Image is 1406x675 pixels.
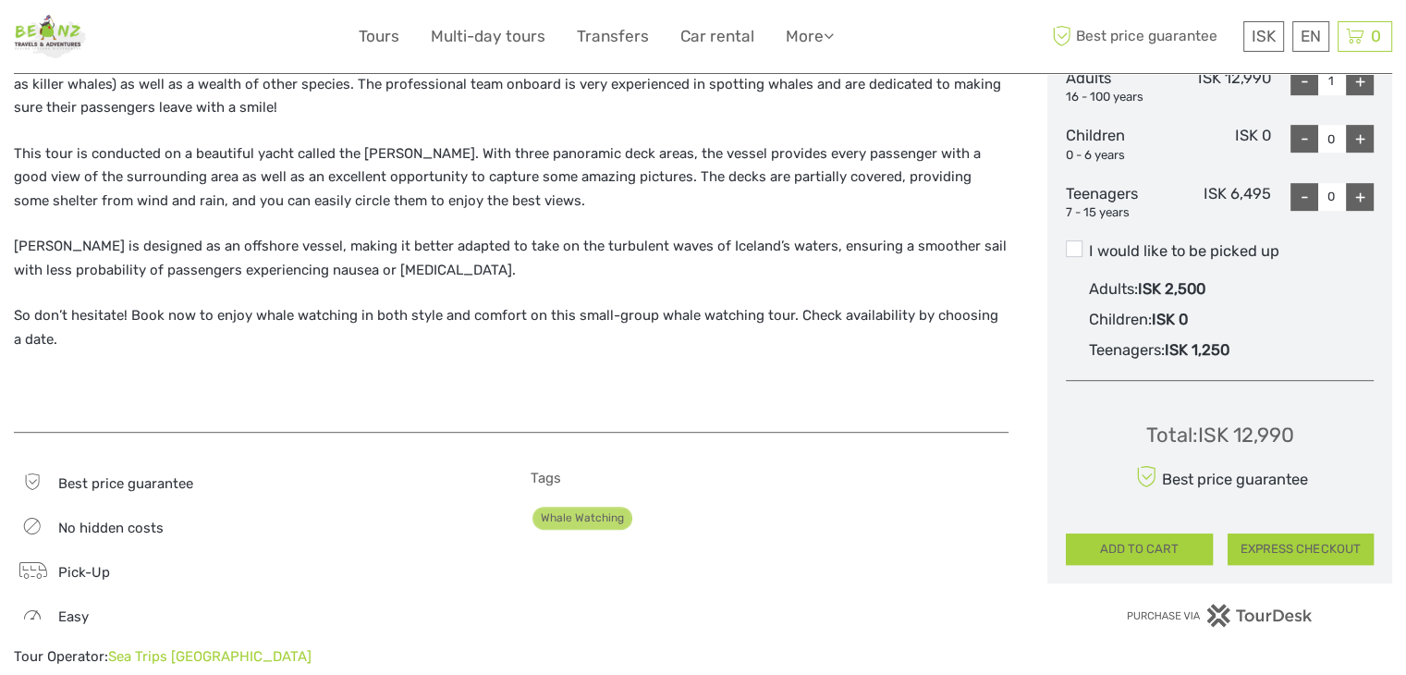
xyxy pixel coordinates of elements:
[1168,125,1271,164] div: ISK 0
[1346,125,1374,153] div: +
[1290,183,1318,211] div: -
[58,608,89,625] span: Easy
[1066,204,1168,222] div: 7 - 15 years
[1066,147,1168,165] div: 0 - 6 years
[26,32,209,47] p: We're away right now. Please check back later!
[14,49,1009,120] p: The most common sights are minke and humpback whales, dolphins and porpoises. However, there is a...
[1066,534,1212,565] button: ADD TO CART
[1168,67,1271,106] div: ISK 12,990
[213,29,235,51] button: Open LiveChat chat widget
[786,23,834,50] a: More
[1228,534,1374,565] button: EXPRESS CHECKOUT
[1047,21,1239,52] span: Best price guarantee
[1066,89,1168,106] div: 16 - 100 years
[1138,280,1205,298] span: ISK 2,500
[1165,341,1229,359] span: ISK 1,250
[1292,21,1329,52] div: EN
[1089,280,1138,298] span: Adults :
[1252,27,1276,45] span: ISK
[1290,125,1318,153] div: -
[532,507,632,530] a: Whale Watching
[531,470,1009,486] h5: Tags
[14,14,87,59] img: 1598-dd87be38-8058-414b-8777-4cf53ab65514_logo_small.jpg
[680,23,754,50] a: Car rental
[1168,183,1271,222] div: ISK 6,495
[14,647,492,667] div: Tour Operator:
[1290,67,1318,95] div: -
[1089,311,1152,328] span: Children :
[1152,311,1188,328] span: ISK 0
[1066,67,1168,106] div: Adults
[1066,183,1168,222] div: Teenagers
[577,23,649,50] a: Transfers
[1089,341,1165,359] span: Teenagers :
[1066,240,1374,263] label: I would like to be picked up
[431,23,545,50] a: Multi-day tours
[108,648,312,665] a: Sea Trips [GEOGRAPHIC_DATA]
[359,23,399,50] a: Tours
[1346,67,1374,95] div: +
[1146,421,1294,449] div: Total : ISK 12,990
[14,304,1009,351] p: So don’t hesitate! Book now to enjoy whale watching in both style and comfort on this small-group...
[14,142,1009,214] p: This tour is conducted on a beautiful yacht called the [PERSON_NAME]. With three panoramic deck a...
[58,475,193,492] span: Best price guarantee
[1346,183,1374,211] div: +
[58,520,164,536] span: No hidden costs
[1066,125,1168,164] div: Children
[1131,460,1308,493] div: Best price guarantee
[1368,27,1384,45] span: 0
[1126,604,1314,627] img: PurchaseViaTourDesk.png
[58,564,110,581] span: Pick-Up
[14,235,1009,282] p: [PERSON_NAME] is designed as an offshore vessel, making it better adapted to take on the turbulen...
